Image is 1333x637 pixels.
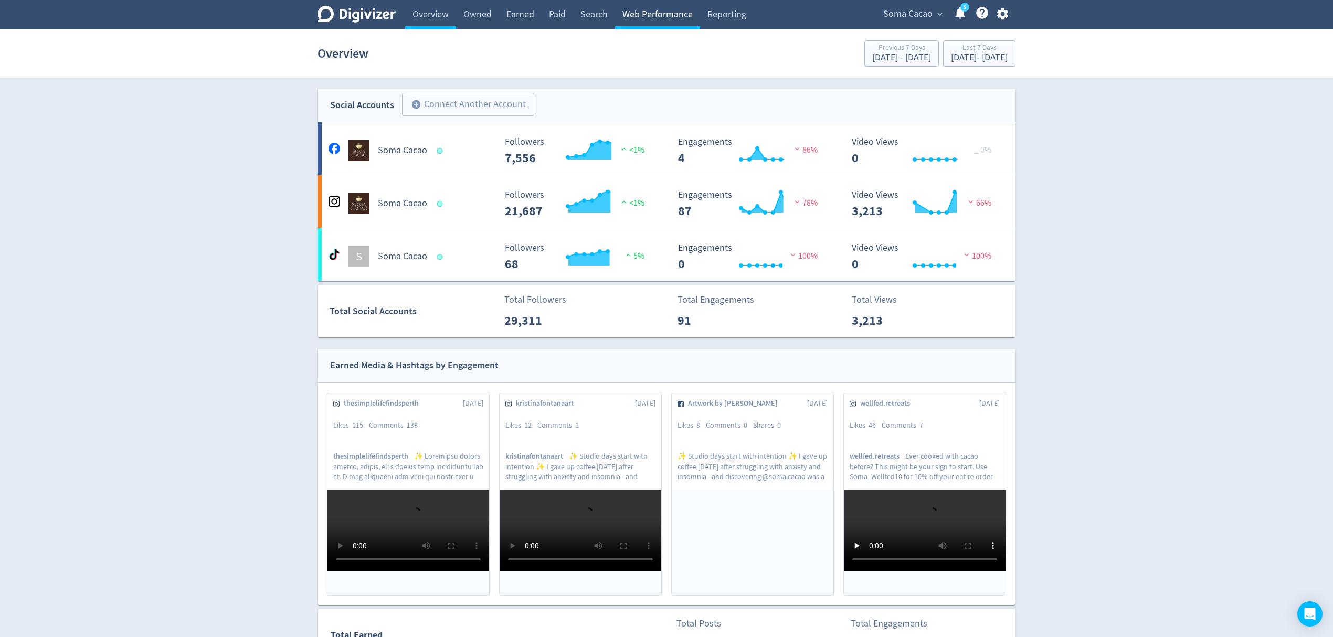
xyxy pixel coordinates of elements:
[378,197,427,210] h5: Soma Cacao
[348,193,369,214] img: Soma Cacao undefined
[807,398,828,409] span: [DATE]
[788,251,818,261] span: 100%
[407,420,418,430] span: 138
[378,144,427,157] h5: Soma Cacao
[369,420,424,431] div: Comments
[437,201,446,207] span: Data last synced: 6 Oct 2025, 8:03am (AEDT)
[753,420,787,431] div: Shares
[844,392,1006,595] a: wellfed.retreats[DATE]Likes46Comments7wellfed.retreatsEver cooked with cacao before? This might b...
[696,420,700,430] span: 8
[344,398,425,409] span: thesimplelifefindsperth
[788,251,798,259] img: negative-performance.svg
[500,392,661,595] a: kristinafontanaart[DATE]Likes12Comments1kristinafontanaart✨ Studio days start with intention ✨ I ...
[792,198,818,208] span: 78%
[623,251,633,259] img: positive-performance.svg
[1297,601,1323,627] div: Open Intercom Messenger
[394,94,534,116] a: Connect Another Account
[348,246,369,267] div: S
[964,4,966,11] text: 5
[961,251,991,261] span: 100%
[673,190,830,218] svg: Engagements 87
[352,420,363,430] span: 115
[330,304,497,319] div: Total Social Accounts
[850,451,1000,481] p: Ever cooked with cacao before? This might be your sign to start. Use Soma_Wellfed10 for 10% off y...
[864,40,939,67] button: Previous 7 Days[DATE] - [DATE]
[883,6,933,23] span: Soma Cacao
[744,420,747,430] span: 0
[504,293,566,307] p: Total Followers
[619,145,644,155] span: <1%
[688,398,784,409] span: Artwork by [PERSON_NAME]
[500,137,657,165] svg: Followers 7,556
[673,137,830,165] svg: Engagements 4
[792,198,802,206] img: negative-performance.svg
[516,398,579,409] span: kristinafontanaart
[869,420,876,430] span: 46
[333,451,414,461] span: thesimplelifefindsperth
[333,420,369,431] div: Likes
[635,398,655,409] span: [DATE]
[872,44,931,53] div: Previous 7 Days
[318,175,1015,228] a: Soma Cacao undefinedSoma Cacao Followers 21,687 Followers 21,687 <1% Engagements 87 Engagements 8...
[327,392,489,595] a: thesimplelifefindsperth[DATE]Likes115Comments138thesimplelifefindsperth✨ Loremipsu dolors ametco,...
[975,145,991,155] span: _ 0%
[330,358,499,373] div: Earned Media & Hashtags by Engagement
[850,451,905,461] span: wellfed.retreats
[537,420,585,431] div: Comments
[505,420,537,431] div: Likes
[847,137,1004,165] svg: Video Views 0
[678,311,738,330] p: 91
[437,254,446,260] span: Data last synced: 6 Oct 2025, 11:02am (AEDT)
[847,190,1004,218] svg: Video Views 3,213
[882,420,929,431] div: Comments
[619,198,644,208] span: <1%
[935,9,945,19] span: expand_more
[851,617,927,631] p: Total Engagements
[437,148,446,154] span: Data last synced: 6 Oct 2025, 8:03am (AEDT)
[623,251,644,261] span: 5%
[951,53,1008,62] div: [DATE] - [DATE]
[961,251,972,259] img: negative-performance.svg
[378,250,427,263] h5: Soma Cacao
[619,198,629,206] img: positive-performance.svg
[500,243,657,271] svg: Followers 68
[505,451,655,481] p: ✨ Studio days start with intention ✨ I gave up coffee [DATE] after struggling with anxiety and in...
[919,420,923,430] span: 7
[792,145,802,153] img: negative-performance.svg
[524,420,532,430] span: 12
[847,243,1004,271] svg: Video Views 0
[678,451,828,481] p: ✨ Studio days start with intention ✨ I gave up coffee [DATE] after struggling with anxiety and in...
[960,3,969,12] a: 5
[348,140,369,161] img: Soma Cacao undefined
[943,40,1015,67] button: Last 7 Days[DATE]- [DATE]
[852,311,912,330] p: 3,213
[672,392,833,595] a: Artwork by [PERSON_NAME][DATE]Likes8Comments0Shares0✨ Studio days start with intention ✨ I gave u...
[860,398,916,409] span: wellfed.retreats
[318,122,1015,175] a: Soma Cacao undefinedSoma Cacao Followers 7,556 Followers 7,556 <1% Engagements 4 Engagements 4 86...
[318,228,1015,281] a: SSoma Cacao Followers 68 Followers 68 5% Engagements 0 Engagements 0 100% Video Views 0 Video Vie...
[852,293,912,307] p: Total Views
[966,198,976,206] img: negative-performance.svg
[619,145,629,153] img: positive-performance.svg
[463,398,483,409] span: [DATE]
[411,99,421,110] span: add_circle
[673,243,830,271] svg: Engagements 0
[979,398,1000,409] span: [DATE]
[676,617,737,631] p: Total Posts
[500,190,657,218] svg: Followers 21,687
[850,420,882,431] div: Likes
[872,53,931,62] div: [DATE] - [DATE]
[880,6,945,23] button: Soma Cacao
[504,311,565,330] p: 29,311
[966,198,991,208] span: 66%
[318,37,368,70] h1: Overview
[505,451,569,461] span: kristinafontanaart
[792,145,818,155] span: 86%
[402,93,534,116] button: Connect Another Account
[330,98,394,113] div: Social Accounts
[575,420,579,430] span: 1
[678,420,706,431] div: Likes
[706,420,753,431] div: Comments
[333,451,483,481] p: ✨ Loremipsu dolors ametco, adipis, eli s doeius temp incididuntu lab et. D mag aliquaeni adm veni...
[951,44,1008,53] div: Last 7 Days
